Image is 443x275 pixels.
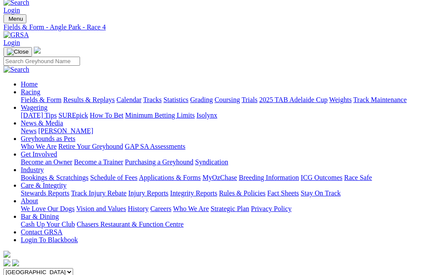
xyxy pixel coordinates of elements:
[195,158,228,166] a: Syndication
[76,205,126,212] a: Vision and Values
[170,189,217,197] a: Integrity Reports
[3,57,80,66] input: Search
[21,205,74,212] a: We Love Our Dogs
[21,80,38,88] a: Home
[301,189,340,197] a: Stay On Track
[21,158,72,166] a: Become an Owner
[21,112,57,119] a: [DATE] Tips
[58,112,88,119] a: SUREpick
[267,189,299,197] a: Fact Sheets
[211,205,249,212] a: Strategic Plan
[164,96,189,103] a: Statistics
[219,189,266,197] a: Rules & Policies
[3,14,26,23] button: Toggle navigation
[353,96,407,103] a: Track Maintenance
[21,127,440,135] div: News & Media
[301,174,342,181] a: ICG Outcomes
[21,143,57,150] a: Who We Are
[3,39,20,46] a: Login
[21,228,62,236] a: Contact GRSA
[21,189,69,197] a: Stewards Reports
[21,213,59,220] a: Bar & Dining
[251,205,292,212] a: Privacy Policy
[12,259,19,266] img: twitter.svg
[143,96,162,103] a: Tracks
[139,174,201,181] a: Applications & Forms
[3,251,10,258] img: logo-grsa-white.png
[34,47,41,54] img: logo-grsa-white.png
[128,205,148,212] a: History
[21,197,38,205] a: About
[21,221,75,228] a: Cash Up Your Club
[150,205,171,212] a: Careers
[173,205,209,212] a: Who We Are
[7,48,29,55] img: Close
[21,182,67,189] a: Care & Integrity
[259,96,327,103] a: 2025 TAB Adelaide Cup
[215,96,240,103] a: Coursing
[21,96,440,104] div: Racing
[21,88,40,96] a: Racing
[116,96,141,103] a: Calendar
[21,112,440,119] div: Wagering
[71,189,126,197] a: Track Injury Rebate
[21,189,440,197] div: Care & Integrity
[241,96,257,103] a: Trials
[3,47,32,57] button: Toggle navigation
[90,112,124,119] a: How To Bet
[21,96,61,103] a: Fields & Form
[3,23,440,31] a: Fields & Form - Angle Park - Race 4
[77,221,183,228] a: Chasers Restaurant & Function Centre
[125,112,195,119] a: Minimum Betting Limits
[63,96,115,103] a: Results & Replays
[128,189,168,197] a: Injury Reports
[239,174,299,181] a: Breeding Information
[21,221,440,228] div: Bar & Dining
[21,205,440,213] div: About
[21,143,440,150] div: Greyhounds as Pets
[3,6,20,14] a: Login
[21,174,440,182] div: Industry
[329,96,352,103] a: Weights
[3,259,10,266] img: facebook.svg
[3,66,29,74] img: Search
[21,166,44,173] a: Industry
[196,112,217,119] a: Isolynx
[125,143,186,150] a: GAP SA Assessments
[58,143,123,150] a: Retire Your Greyhound
[90,174,137,181] a: Schedule of Fees
[190,96,213,103] a: Grading
[21,174,88,181] a: Bookings & Scratchings
[3,31,29,39] img: GRSA
[21,119,63,127] a: News & Media
[125,158,193,166] a: Purchasing a Greyhound
[21,135,75,142] a: Greyhounds as Pets
[74,158,123,166] a: Become a Trainer
[344,174,372,181] a: Race Safe
[21,104,48,111] a: Wagering
[202,174,237,181] a: MyOzChase
[21,158,440,166] div: Get Involved
[9,16,23,22] span: Menu
[38,127,93,134] a: [PERSON_NAME]
[21,150,57,158] a: Get Involved
[21,127,36,134] a: News
[21,236,78,243] a: Login To Blackbook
